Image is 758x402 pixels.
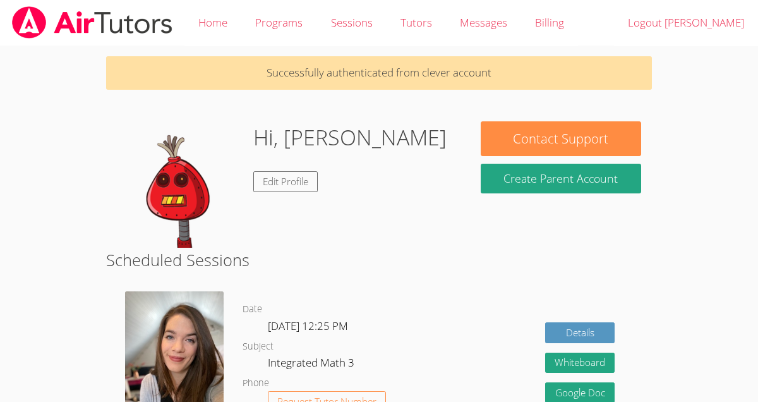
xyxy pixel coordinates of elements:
h2: Scheduled Sessions [106,248,652,272]
img: airtutors_banner-c4298cdbf04f3fff15de1276eac7730deb9818008684d7c2e4769d2f7ddbe033.png [11,6,174,39]
a: Details [545,322,615,343]
span: [DATE] 12:25 PM [268,319,348,333]
dt: Date [243,301,262,317]
p: Successfully authenticated from clever account [106,56,652,90]
span: Messages [460,15,507,30]
a: Edit Profile [253,171,318,192]
dt: Subject [243,339,274,355]
h1: Hi, [PERSON_NAME] [253,121,447,154]
button: Whiteboard [545,353,615,374]
button: Create Parent Account [481,164,641,193]
dt: Phone [243,375,269,391]
dd: Integrated Math 3 [268,354,357,375]
button: Contact Support [481,121,641,156]
img: default.png [117,121,243,248]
